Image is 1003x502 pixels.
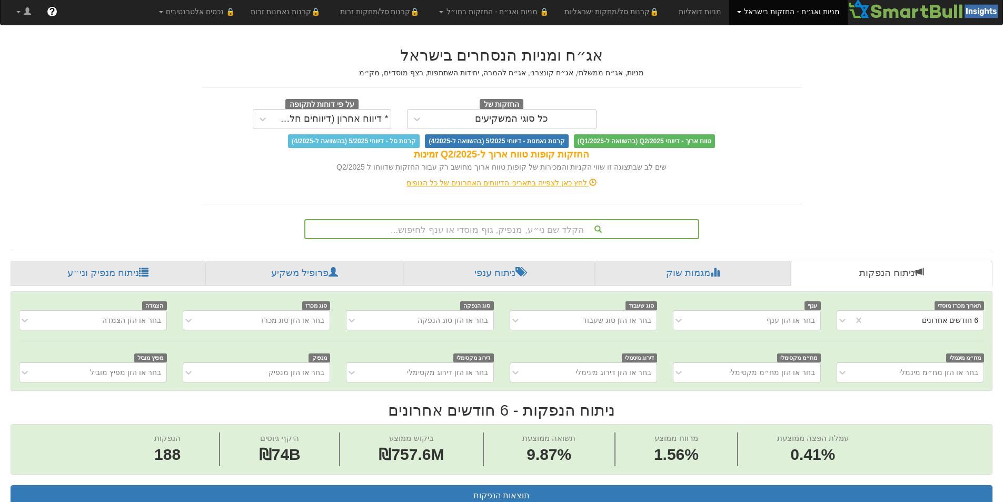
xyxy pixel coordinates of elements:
a: ניתוח הנפקות [791,261,992,286]
span: קרנות נאמנות - דיווחי 5/2025 (בהשוואה ל-4/2025) [425,134,568,148]
h2: ניתוח הנפקות - 6 חודשים אחרונים [11,401,992,419]
div: בחר או הזן דירוג מינימלי [575,367,651,378]
a: מגמות שוק [595,261,790,286]
span: תאריך מכרז מוסדי [935,301,984,310]
div: בחר או הזן סוג הנפקה [418,315,488,326]
span: 9.87% [522,444,575,466]
span: 188 [154,444,181,466]
span: סוג הנפקה [460,301,494,310]
span: הנפקות [154,434,181,442]
div: בחר או הזן מנפיק [269,367,324,378]
span: החזקות של [480,99,524,111]
a: פרופיל משקיע [205,261,403,286]
div: בחר או הזן ענף [767,315,815,326]
span: ? [49,6,55,17]
span: סוג מכרז [302,301,331,310]
div: הקלד שם ני״ע, מנפיק, גוף מוסדי או ענף לחיפוש... [305,220,698,238]
span: מפיץ מוביל [134,353,167,362]
div: בחר או הזן דירוג מקסימלי [407,367,488,378]
span: מנפיק [309,353,330,362]
span: קרנות סל - דיווחי 5/2025 (בהשוואה ל-4/2025) [288,134,420,148]
div: בחר או הזן סוג שעבוד [583,315,651,326]
span: תשואה ממוצעת [522,434,575,442]
span: עמלת הפצה ממוצעת [777,434,849,442]
span: דירוג מקסימלי [453,353,494,362]
span: 0.41% [777,444,849,466]
div: שים לב שבתצוגה זו שווי הקניות והמכירות של קופות טווח ארוך מחושב רק עבור החזקות שדווחו ל Q2/2025 [202,162,802,172]
span: סוג שעבוד [625,301,658,310]
div: כל סוגי המשקיעים [475,114,548,124]
span: טווח ארוך - דיווחי Q2/2025 (בהשוואה ל-Q1/2025) [574,134,715,148]
span: ביקוש ממוצע [389,434,433,442]
h5: מניות, אג״ח ממשלתי, אג״ח קונצרני, אג״ח להמרה, יחידות השתתפות, רצף מוסדיים, מק״מ [202,69,802,77]
div: בחר או הזן סוג מכרז [261,315,325,326]
h2: אג״ח ומניות הנסחרים בישראל [202,46,802,64]
span: 1.56% [654,444,699,466]
span: דירוג מינימלי [622,353,658,362]
span: מרווח ממוצע [654,434,698,442]
span: מח״מ מקסימלי [777,353,821,362]
div: בחר או הזן מפיץ מוביל [90,367,161,378]
a: ניתוח ענפי [404,261,595,286]
div: בחר או הזן מח״מ מקסימלי [729,367,815,378]
div: בחר או הזן מח״מ מינמלי [899,367,978,378]
a: ניתוח מנפיק וני״ע [11,261,205,286]
div: החזקות קופות טווח ארוך ל-Q2/2025 זמינות [202,148,802,162]
span: ₪74B [259,446,301,463]
div: * דיווח אחרון (דיווחים חלקיים) [275,114,389,124]
div: בחר או הזן הצמדה [102,315,161,326]
span: הצמדה [142,301,167,310]
span: היקף גיוסים [260,434,299,442]
div: לחץ כאן לצפייה בתאריכי הדיווחים האחרונים של כל הגופים [194,178,810,188]
span: ₪757.6M [379,446,444,463]
span: ענף [805,301,821,310]
span: מח״מ מינמלי [946,353,984,362]
span: על פי דוחות לתקופה [285,99,359,111]
h3: תוצאות הנפקות [19,491,984,500]
div: 6 חודשים אחרונים [922,315,978,326]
